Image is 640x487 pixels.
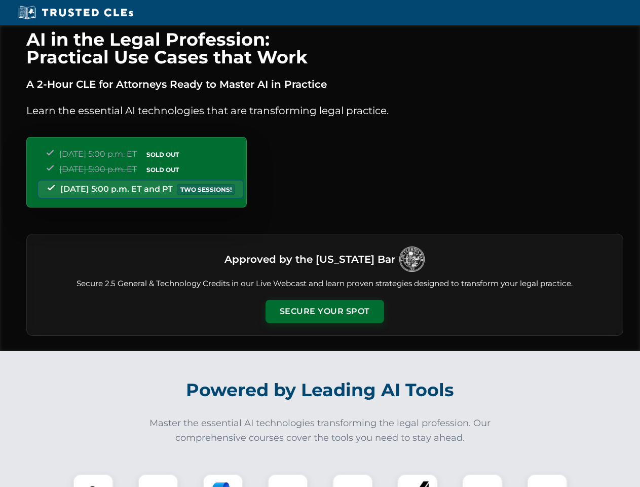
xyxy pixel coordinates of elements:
span: SOLD OUT [143,149,182,160]
p: A 2-Hour CLE for Attorneys Ready to Master AI in Practice [26,76,623,92]
h3: Approved by the [US_STATE] Bar [224,250,395,268]
span: SOLD OUT [143,164,182,175]
span: [DATE] 5:00 p.m. ET [59,149,137,159]
p: Master the essential AI technologies transforming the legal profession. Our comprehensive courses... [143,416,498,445]
p: Learn the essential AI technologies that are transforming legal practice. [26,102,623,119]
img: Logo [399,247,425,272]
p: Secure 2.5 General & Technology Credits in our Live Webcast and learn proven strategies designed ... [39,278,611,290]
h1: AI in the Legal Profession: Practical Use Cases that Work [26,30,623,66]
img: Trusted CLEs [15,5,136,20]
h2: Powered by Leading AI Tools [40,372,601,408]
span: [DATE] 5:00 p.m. ET [59,164,137,174]
button: Secure Your Spot [266,300,384,323]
